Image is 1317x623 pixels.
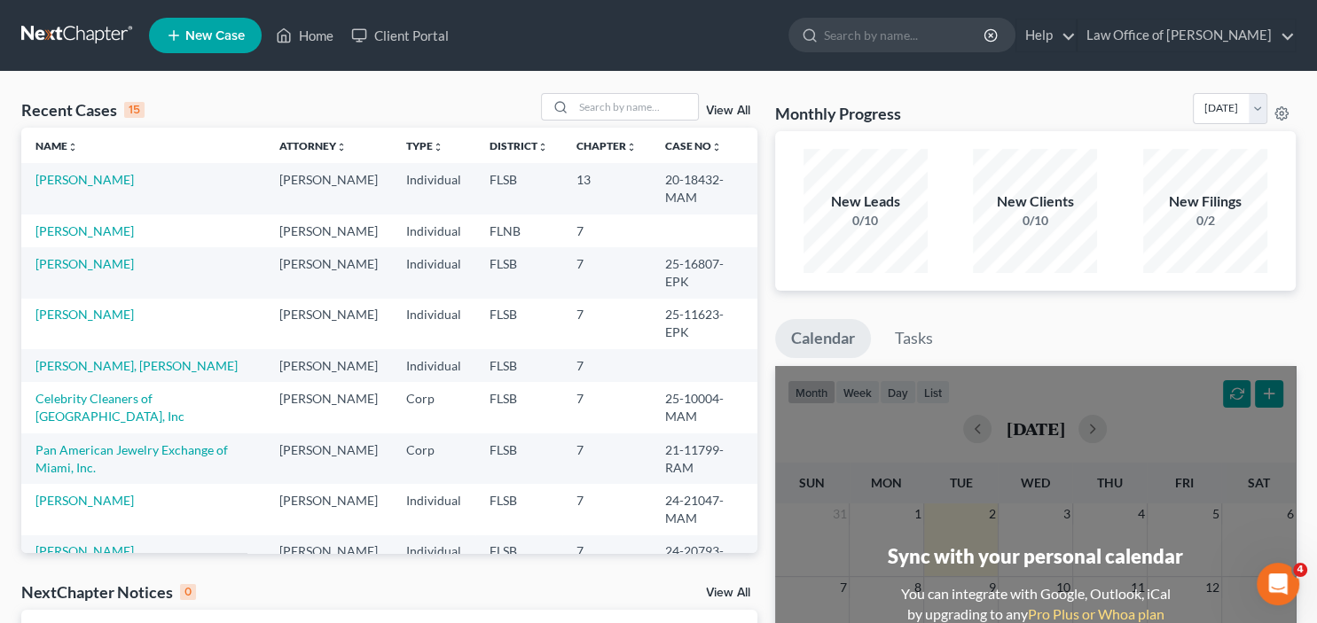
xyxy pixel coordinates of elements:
[651,163,757,214] td: 20-18432-MAM
[651,382,757,432] td: 25-10004-MAM
[562,349,651,382] td: 7
[265,163,392,214] td: [PERSON_NAME]
[35,256,134,271] a: [PERSON_NAME]
[1143,191,1267,212] div: New Filings
[35,139,78,152] a: Nameunfold_more
[574,94,698,120] input: Search by name...
[35,493,134,508] a: [PERSON_NAME]
[35,391,184,424] a: Celebrity Cleaners of [GEOGRAPHIC_DATA], Inc
[475,349,562,382] td: FLSB
[21,99,145,121] div: Recent Cases
[475,299,562,349] td: FLSB
[665,139,722,152] a: Case Nounfold_more
[562,535,651,586] td: 7
[392,247,475,298] td: Individual
[265,247,392,298] td: [PERSON_NAME]
[265,382,392,432] td: [PERSON_NAME]
[185,29,245,43] span: New Case
[475,535,562,586] td: FLSB
[973,212,1097,230] div: 0/10
[626,142,637,152] i: unfold_more
[775,319,871,358] a: Calendar
[1078,19,1295,51] a: Law Office of [PERSON_NAME]
[973,191,1097,212] div: New Clients
[475,484,562,534] td: FLSB
[392,299,475,349] td: Individual
[824,19,986,51] input: Search by name...
[475,247,562,298] td: FLSB
[392,349,475,382] td: Individual
[392,433,475,484] td: Corp
[265,433,392,484] td: [PERSON_NAME]
[406,139,443,152] a: Typeunfold_more
[392,382,475,432] td: Corp
[336,142,347,152] i: unfold_more
[475,382,562,432] td: FLSB
[888,542,1183,570] div: Sync with your personal calendar
[265,535,392,586] td: [PERSON_NAME]
[651,247,757,298] td: 25-16807-EPK
[21,581,196,603] div: NextChapter Notices
[35,358,238,373] a: [PERSON_NAME], [PERSON_NAME]
[124,102,145,118] div: 15
[651,535,757,586] td: 24-20793-MAM
[1257,563,1299,605] iframe: Intercom live chat
[562,214,651,247] td: 7
[706,105,750,117] a: View All
[562,382,651,432] td: 7
[1293,563,1307,577] span: 4
[879,319,949,358] a: Tasks
[475,433,562,484] td: FLSB
[475,163,562,214] td: FLSB
[651,484,757,534] td: 24-21047-MAM
[342,19,458,51] a: Client Portal
[279,139,347,152] a: Attorneyunfold_more
[490,139,548,152] a: Districtunfold_more
[35,172,134,187] a: [PERSON_NAME]
[392,163,475,214] td: Individual
[562,299,651,349] td: 7
[265,299,392,349] td: [PERSON_NAME]
[35,442,228,475] a: Pan American Jewelry Exchange of Miami, Inc.
[265,349,392,382] td: [PERSON_NAME]
[265,214,392,247] td: [PERSON_NAME]
[537,142,548,152] i: unfold_more
[651,433,757,484] td: 21-11799-RAM
[562,433,651,484] td: 7
[1016,19,1076,51] a: Help
[576,139,637,152] a: Chapterunfold_more
[433,142,443,152] i: unfold_more
[267,19,342,51] a: Home
[35,543,134,558] a: [PERSON_NAME]
[265,484,392,534] td: [PERSON_NAME]
[775,103,901,124] h3: Monthly Progress
[180,584,196,600] div: 0
[392,214,475,247] td: Individual
[651,299,757,349] td: 25-11623-EPK
[392,535,475,586] td: Individual
[67,142,78,152] i: unfold_more
[562,484,651,534] td: 7
[562,163,651,214] td: 13
[35,307,134,322] a: [PERSON_NAME]
[475,214,562,247] td: FLNB
[1027,605,1164,622] a: Pro Plus or Whoa plan
[804,191,928,212] div: New Leads
[804,212,928,230] div: 0/10
[562,247,651,298] td: 7
[35,223,134,238] a: [PERSON_NAME]
[392,484,475,534] td: Individual
[1143,212,1267,230] div: 0/2
[706,587,750,599] a: View All
[711,142,722,152] i: unfold_more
